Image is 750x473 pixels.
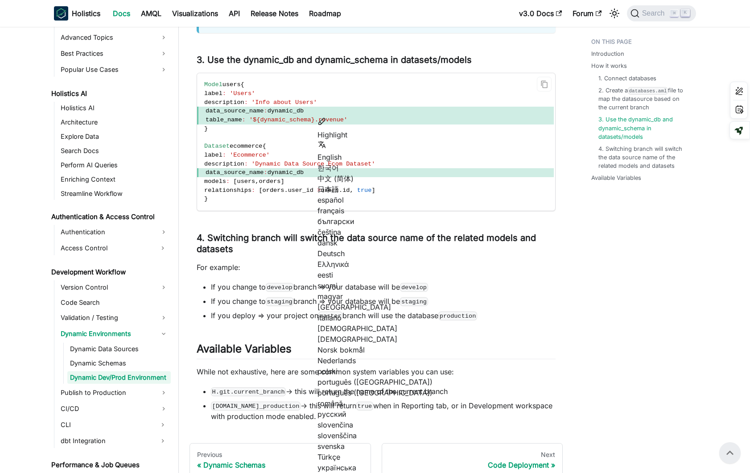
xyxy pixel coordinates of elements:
span: } [204,125,208,132]
a: Development Workflow [49,266,171,278]
button: Search (Command+K) [627,5,696,21]
code: databases.aml [628,87,668,95]
span: : [244,161,248,167]
a: 4. Switching branch will switch the data source name of the related models and datasets [598,145,687,170]
div: Deutsch [317,248,433,259]
div: [DEMOGRAPHIC_DATA] [317,334,433,344]
div: magyar [317,291,433,302]
span: Model [204,81,223,88]
a: HolisticsHolistics [54,6,100,21]
a: dbt Integration [58,434,155,448]
span: : [264,169,268,176]
span: data_source_name [206,169,264,176]
span: table_name [206,116,242,123]
a: Search Docs [58,145,171,157]
a: Performance & Job Queues [49,459,171,471]
span: Search [639,9,670,17]
span: : [264,108,268,114]
div: Previous [197,451,363,459]
a: How it works [591,62,627,70]
span: ] [280,178,284,185]
a: Streamline Workflow [58,187,171,200]
li: If you change to branch => your database will be [211,296,556,307]
span: dynamic_db [268,169,304,176]
span: orders [259,178,280,185]
button: Switch between dark and light mode (currently light mode) [607,6,622,21]
div: [GEOGRAPHIC_DATA] [317,302,433,312]
div: Next [389,451,556,459]
span: : [242,116,246,123]
div: Ελληνικά [317,259,433,270]
div: Nederlands [317,355,433,366]
span: users [237,178,255,185]
div: español [317,195,433,205]
a: Perform AI Queries [58,159,171,171]
a: Advanced Topics [58,30,171,45]
span: , [255,178,259,185]
b: Holistics [72,8,100,19]
a: Publish to Production [58,386,171,400]
a: Best Practices [58,46,171,61]
a: CI/CD [58,402,171,416]
a: Forum [567,6,607,21]
span: user_id [288,187,313,194]
span: : [244,99,248,106]
a: CLI [58,418,155,432]
span: relationships [204,187,251,194]
a: Holistics AI [58,102,171,114]
code: develop [266,283,293,292]
a: Access Control [58,241,155,255]
kbd: K [681,9,690,17]
a: API [223,6,245,21]
div: українська [317,462,433,473]
div: français [317,205,433,216]
a: Introduction [591,50,624,58]
div: čeština [317,227,433,237]
span: 'Users' [230,90,255,97]
span: users [223,81,241,88]
span: data_source_name [206,108,264,114]
a: Visualizations [167,6,223,21]
span: 'Dynamic Data Source Ecom Dataset' [251,161,375,167]
span: { [241,81,244,88]
div: 日本語 [317,184,433,195]
a: Popular Use Cases [58,62,171,77]
div: suomi [317,280,433,291]
span: : [226,178,230,185]
span: label [204,152,223,158]
div: 한국어 [317,162,433,173]
nav: Docs sidebar [45,27,179,473]
div: dansk [317,237,433,248]
li: → this will return when in Reporting tab, or in Development workspace with production mode enabled. [211,400,556,422]
span: [ [259,187,262,194]
code: staging [266,297,293,306]
a: Authentication & Access Control [49,211,171,223]
div: svenska [317,441,433,452]
a: AMQL [136,6,167,21]
a: Validation / Testing [58,311,171,325]
a: v3.0 Docs [514,6,567,21]
button: Expand sidebar category 'dbt Integration' [155,434,171,448]
span: } [204,195,208,202]
a: 2. Create adatabases.amlfile to map the datasource based on the current branch [598,86,687,112]
span: orders [263,187,284,194]
div: Dynamic Schemas [197,461,363,469]
span: 'Info about Users' [251,99,317,106]
a: Explore Data [58,130,171,143]
a: Architecture [58,116,171,129]
span: models [204,178,226,185]
div: português ([GEOGRAPHIC_DATA]) [317,387,433,398]
a: Docs [107,6,136,21]
code: [DOMAIN_NAME]_production [211,402,301,411]
div: English [317,152,433,162]
div: русский [317,409,433,419]
div: български [317,216,433,227]
img: Holistics [54,6,68,21]
span: description [204,99,244,106]
div: [DEMOGRAPHIC_DATA] [317,323,433,334]
span: : [223,90,226,97]
p: While not exhaustive, here are some common system variables you can use: [197,366,556,377]
span: : [223,152,226,158]
span: { [263,143,266,149]
p: For example: [197,262,556,273]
